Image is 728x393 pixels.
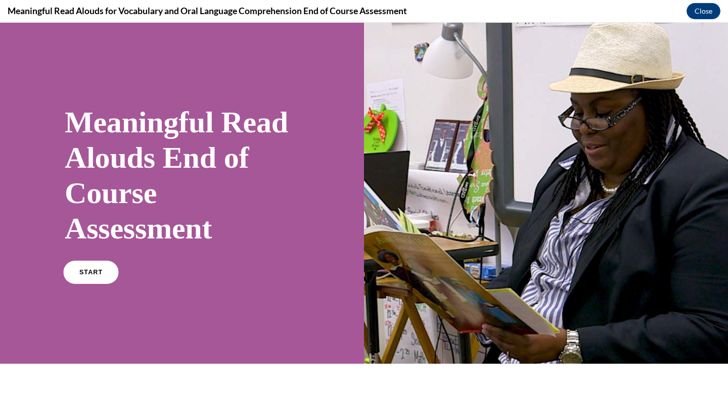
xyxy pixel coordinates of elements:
[8,5,407,17] h4: Meaningful Read Alouds for Vocabulary and Oral Language Comprehension End of Course Assessment
[79,246,103,254] span: START
[687,3,720,19] button: Close
[65,82,299,223] h1: Meaningful Read Alouds End of Course Assessment
[63,238,118,261] a: START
